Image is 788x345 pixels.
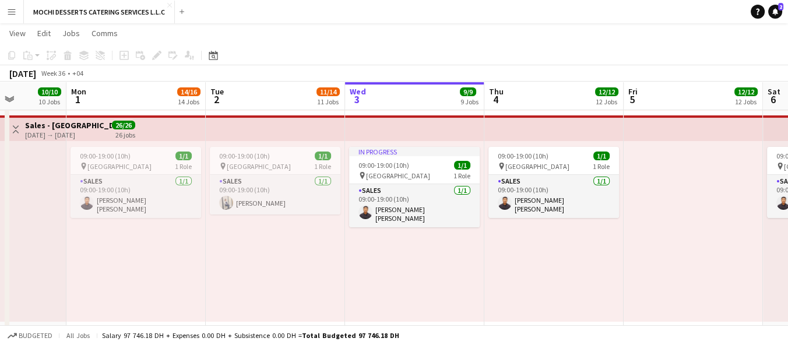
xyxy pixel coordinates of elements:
a: Jobs [58,26,85,41]
div: +04 [72,69,83,78]
span: Week 36 [38,69,68,78]
span: View [9,28,26,38]
span: Budgeted [19,332,52,340]
a: 2 [768,5,782,19]
a: Comms [87,26,122,41]
span: Total Budgeted 97 746.18 DH [302,331,399,340]
button: Budgeted [6,329,54,342]
span: Jobs [62,28,80,38]
span: Comms [92,28,118,38]
div: [DATE] [9,68,36,79]
div: Salary 97 746.18 DH + Expenses 0.00 DH + Subsistence 0.00 DH = [102,331,399,340]
span: Edit [37,28,51,38]
button: MOCHI DESSERTS CATERING SERVICES L.L.C [24,1,175,23]
a: Edit [33,26,55,41]
a: View [5,26,30,41]
span: 2 [778,3,783,10]
span: All jobs [64,331,92,340]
